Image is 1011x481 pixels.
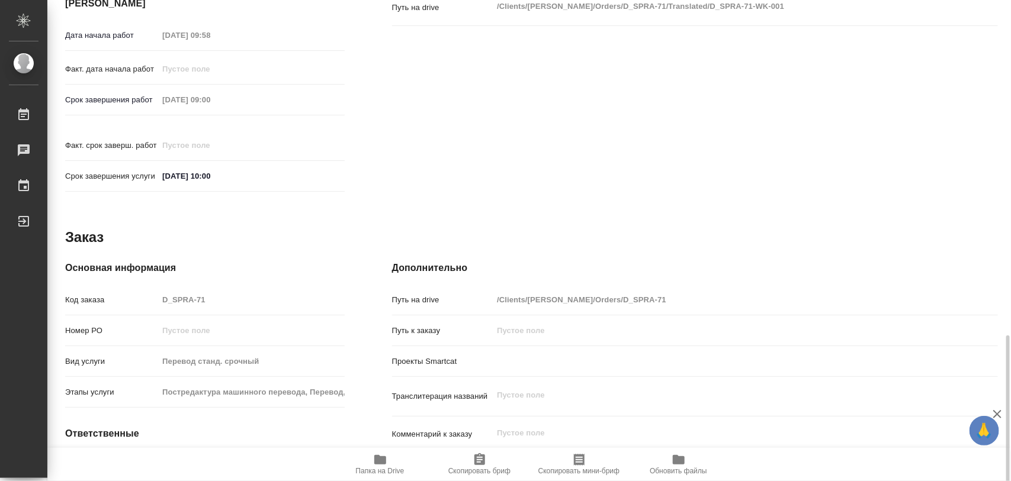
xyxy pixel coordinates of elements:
[158,27,262,44] input: Пустое поле
[65,261,345,275] h4: Основная информация
[970,416,999,446] button: 🙏
[158,137,262,154] input: Пустое поле
[493,291,947,308] input: Пустое поле
[392,2,493,14] p: Путь на drive
[158,353,344,370] input: Пустое поле
[65,63,158,75] p: Факт. дата начала работ
[158,60,262,78] input: Пустое поле
[392,261,998,275] h4: Дополнительно
[158,167,262,185] input: ✎ Введи что-нибудь
[538,467,620,475] span: Скопировать мини-бриф
[448,467,511,475] span: Скопировать бриф
[330,448,430,481] button: Папка на Drive
[65,140,158,151] p: Факт. срок заверш. работ
[65,294,158,306] p: Код заказа
[65,356,158,367] p: Вид услуги
[65,30,158,41] p: Дата начала работ
[430,448,529,481] button: Скопировать бриф
[65,94,158,106] p: Срок завершения работ
[974,418,994,443] span: 🙏
[158,91,262,108] input: Пустое поле
[392,428,493,440] p: Комментарий к заказу
[392,390,493,402] p: Транслитерация названий
[158,322,344,339] input: Пустое поле
[629,448,728,481] button: Обновить файлы
[650,467,707,475] span: Обновить файлы
[356,467,405,475] span: Папка на Drive
[65,427,345,441] h4: Ответственные
[65,228,104,247] h2: Заказ
[529,448,629,481] button: Скопировать мини-бриф
[392,325,493,337] p: Путь к заказу
[65,325,158,337] p: Номер РО
[65,386,158,398] p: Этапы услуги
[158,291,344,308] input: Пустое поле
[65,170,158,182] p: Срок завершения услуги
[158,383,344,401] input: Пустое поле
[392,356,493,367] p: Проекты Smartcat
[392,294,493,306] p: Путь на drive
[493,322,947,339] input: Пустое поле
